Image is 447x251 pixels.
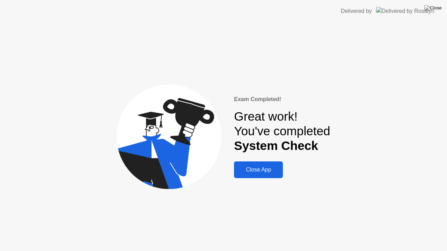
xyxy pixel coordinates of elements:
b: System Check [234,139,318,152]
div: Delivered by [341,7,372,15]
div: Exam Completed! [234,95,330,104]
img: Close [424,5,442,11]
div: Close App [236,167,281,173]
img: Delivered by Rosalyn [376,7,434,15]
div: Great work! You've completed [234,109,330,153]
button: Close App [234,161,283,178]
